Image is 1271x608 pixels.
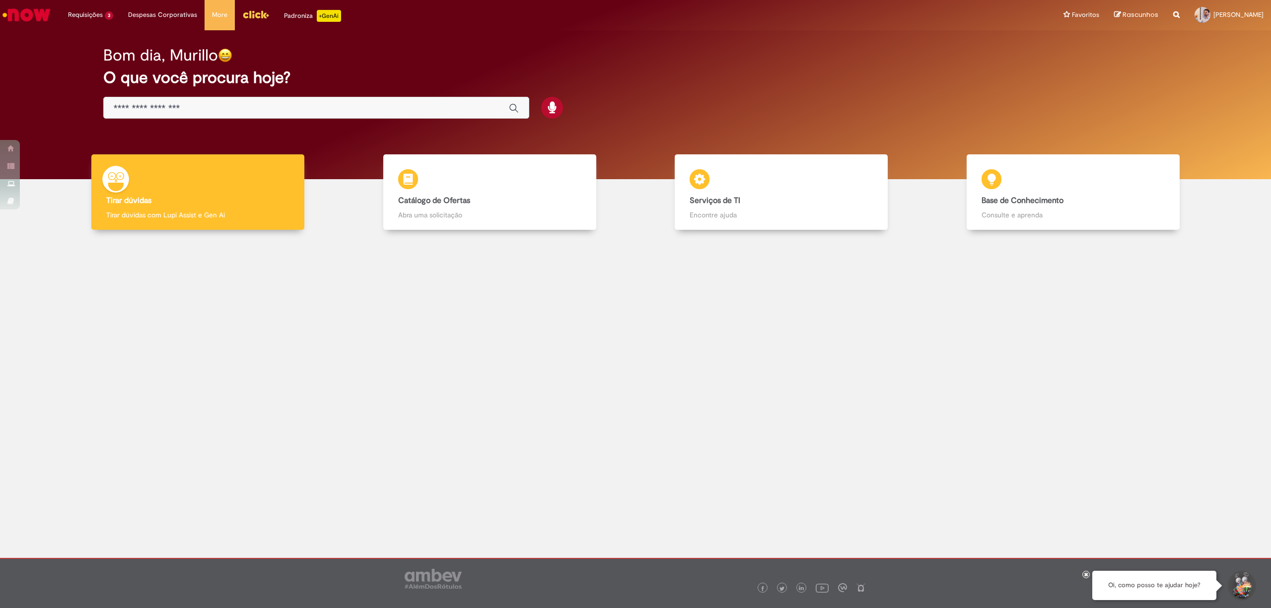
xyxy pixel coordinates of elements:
[398,196,470,205] b: Catálogo de Ofertas
[105,11,113,20] span: 3
[398,210,581,220] p: Abra uma solicitação
[284,10,341,22] div: Padroniza
[1114,10,1158,20] a: Rascunhos
[982,210,1165,220] p: Consulte e aprenda
[838,583,847,592] img: logo_footer_workplace.png
[635,154,927,230] a: Serviços de TI Encontre ajuda
[212,10,227,20] span: More
[344,154,636,230] a: Catálogo de Ofertas Abra uma solicitação
[242,7,269,22] img: click_logo_yellow_360x200.png
[690,196,740,205] b: Serviços de TI
[103,69,1168,86] h2: O que você procura hoje?
[982,196,1063,205] b: Base de Conhecimento
[1092,571,1216,600] div: Oi, como posso te ajudar hoje?
[1123,10,1158,19] span: Rascunhos
[856,583,865,592] img: logo_footer_naosei.png
[106,210,289,220] p: Tirar dúvidas com Lupi Assist e Gen Ai
[218,48,232,63] img: happy-face.png
[405,569,462,589] img: logo_footer_ambev_rotulo_gray.png
[1226,571,1256,601] button: Iniciar Conversa de Suporte
[779,586,784,591] img: logo_footer_twitter.png
[68,10,103,20] span: Requisições
[799,586,804,592] img: logo_footer_linkedin.png
[106,196,151,205] b: Tirar dúvidas
[1213,10,1264,19] span: [PERSON_NAME]
[760,586,765,591] img: logo_footer_facebook.png
[52,154,344,230] a: Tirar dúvidas Tirar dúvidas com Lupi Assist e Gen Ai
[103,47,218,64] h2: Bom dia, Murillo
[1,5,52,25] img: ServiceNow
[317,10,341,22] p: +GenAi
[690,210,873,220] p: Encontre ajuda
[927,154,1219,230] a: Base de Conhecimento Consulte e aprenda
[1072,10,1099,20] span: Favoritos
[816,581,829,594] img: logo_footer_youtube.png
[128,10,197,20] span: Despesas Corporativas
